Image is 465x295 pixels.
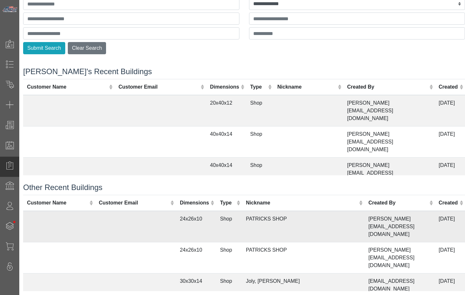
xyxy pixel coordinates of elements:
[435,126,465,157] td: [DATE]
[368,199,427,207] div: Created By
[220,199,235,207] div: Type
[216,211,242,242] td: Shop
[250,83,266,91] div: Type
[176,242,216,273] td: 24x26x10
[246,157,273,188] td: Shop
[210,83,239,91] div: Dimensions
[439,83,458,91] div: Created
[2,6,18,13] img: Metals Direct Inc Logo
[23,183,465,192] h4: Other Recent Buildings
[343,126,435,157] td: [PERSON_NAME][EMAIL_ADDRESS][DOMAIN_NAME]
[180,199,209,207] div: Dimensions
[206,126,246,157] td: 40x40x14
[246,199,357,207] div: Nickname
[119,83,199,91] div: Customer Email
[176,211,216,242] td: 24x26x10
[343,95,435,126] td: [PERSON_NAME][EMAIL_ADDRESS][DOMAIN_NAME]
[435,157,465,188] td: [DATE]
[343,157,435,188] td: [PERSON_NAME][EMAIL_ADDRESS][DOMAIN_NAME]
[242,211,364,242] td: PATRICKS SHOP
[206,95,246,126] td: 20x40x12
[435,95,465,126] td: [DATE]
[216,242,242,273] td: Shop
[435,242,465,273] td: [DATE]
[27,83,107,91] div: Customer Name
[27,199,88,207] div: Customer Name
[68,42,106,54] button: Clear Search
[435,211,465,242] td: [DATE]
[242,242,364,273] td: PATRICKS SHOP
[364,211,435,242] td: [PERSON_NAME][EMAIL_ADDRESS][DOMAIN_NAME]
[99,199,169,207] div: Customer Email
[364,242,435,273] td: [PERSON_NAME][EMAIL_ADDRESS][DOMAIN_NAME]
[23,42,65,54] button: Submit Search
[246,95,273,126] td: Shop
[439,199,458,207] div: Created
[347,83,427,91] div: Created By
[6,212,22,232] span: •
[277,83,336,91] div: Nickname
[246,126,273,157] td: Shop
[206,157,246,188] td: 40x40x14
[23,67,465,76] h4: [PERSON_NAME]'s Recent Buildings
